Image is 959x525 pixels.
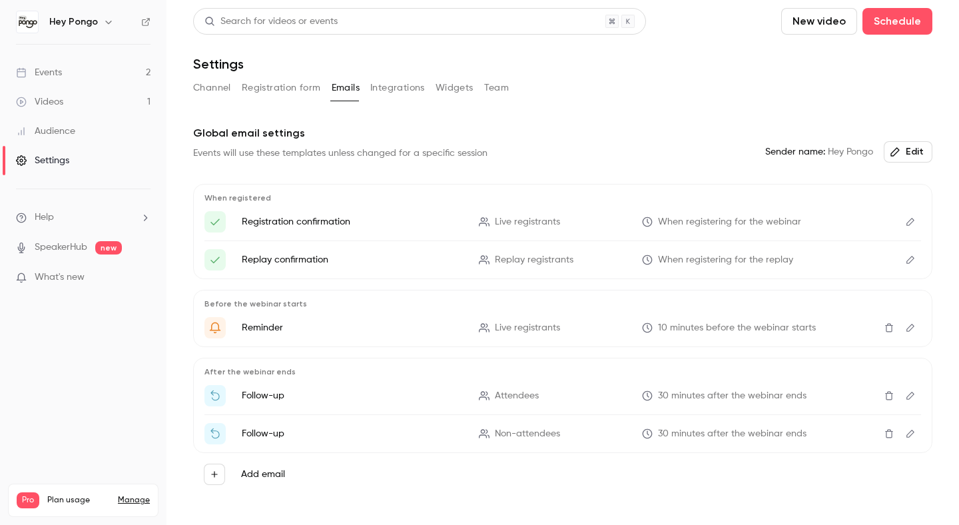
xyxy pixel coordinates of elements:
[900,423,921,444] button: Edit
[35,211,54,225] span: Help
[204,193,921,203] p: When registered
[193,125,932,141] p: Global email settings
[658,215,801,229] span: When registering for the webinar
[878,317,900,338] button: Delete
[193,56,244,72] h1: Settings
[16,211,151,225] li: help-dropdown-opener
[765,145,873,159] span: Hey Pongo
[900,211,921,233] button: Edit
[370,77,425,99] button: Integrations
[658,321,816,335] span: 10 minutes before the webinar starts
[47,495,110,506] span: Plan usage
[242,77,321,99] button: Registration form
[193,77,231,99] button: Channel
[241,468,285,481] label: Add email
[495,215,560,229] span: Live registrants
[862,8,932,35] button: Schedule
[242,253,463,266] p: Replay confirmation
[495,427,560,441] span: Non-attendees
[204,249,921,270] li: Le lien pour le webinar Pongo !
[495,389,539,403] span: Attendees
[495,253,573,267] span: Replay registrants
[884,141,932,163] button: Edit
[204,15,338,29] div: Search for videos or events
[332,77,360,99] button: Emails
[781,8,857,35] button: New video
[242,321,463,334] p: Reminder
[900,317,921,338] button: Edit
[878,423,900,444] button: Delete
[16,66,62,79] div: Events
[658,253,793,267] span: When registering for the replay
[35,270,85,284] span: What's new
[204,298,921,309] p: Before the webinar starts
[495,321,560,335] span: Live registrants
[204,385,921,406] li: Merci d'avoir participé à notre webinar !
[35,241,87,255] a: SpeakerHub
[900,385,921,406] button: Edit
[16,154,69,167] div: Settings
[17,492,39,508] span: Pro
[204,317,921,338] li: Votre webinar démarre bientôt !
[765,147,825,157] em: Sender name:
[204,366,921,377] p: After the webinar ends
[436,77,474,99] button: Widgets
[242,389,463,402] p: Follow-up
[204,423,921,444] li: Le replay de votre webinar
[17,11,38,33] img: Hey Pongo
[193,147,487,160] div: Events will use these templates unless changed for a specific session
[204,211,921,233] li: Votre lien pour le webinar Pongo !
[658,427,806,441] span: 30 minutes after the webinar ends
[900,249,921,270] button: Edit
[95,241,122,255] span: new
[658,389,806,403] span: 30 minutes after the webinar ends
[484,77,509,99] button: Team
[242,427,463,440] p: Follow-up
[16,125,75,138] div: Audience
[16,95,63,109] div: Videos
[118,495,150,506] a: Manage
[49,15,98,29] h6: Hey Pongo
[878,385,900,406] button: Delete
[242,215,463,229] p: Registration confirmation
